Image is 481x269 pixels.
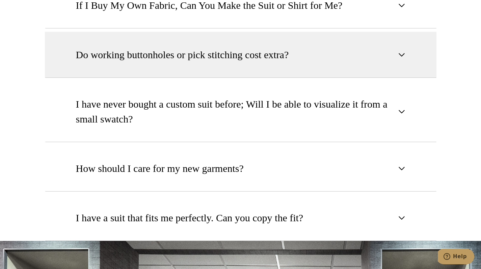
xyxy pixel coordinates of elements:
[438,249,474,266] iframe: Opens a widget where you can chat to one of our agents
[76,47,289,62] span: Do working buttonholes or pick stitching cost extra?
[76,161,244,176] span: How should I care for my new garments?
[76,210,303,225] span: I have a suit that fits me perfectly. Can you copy the fit?
[76,97,394,127] span: I have never bought a custom suit before; Will I be able to visualize it from a small swatch?
[45,195,436,241] button: I have a suit that fits me perfectly. Can you copy the fit?
[45,145,436,192] button: How should I care for my new garments?
[45,81,436,142] button: I have never bought a custom suit before; Will I be able to visualize it from a small swatch?
[45,32,436,78] button: Do working buttonholes or pick stitching cost extra?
